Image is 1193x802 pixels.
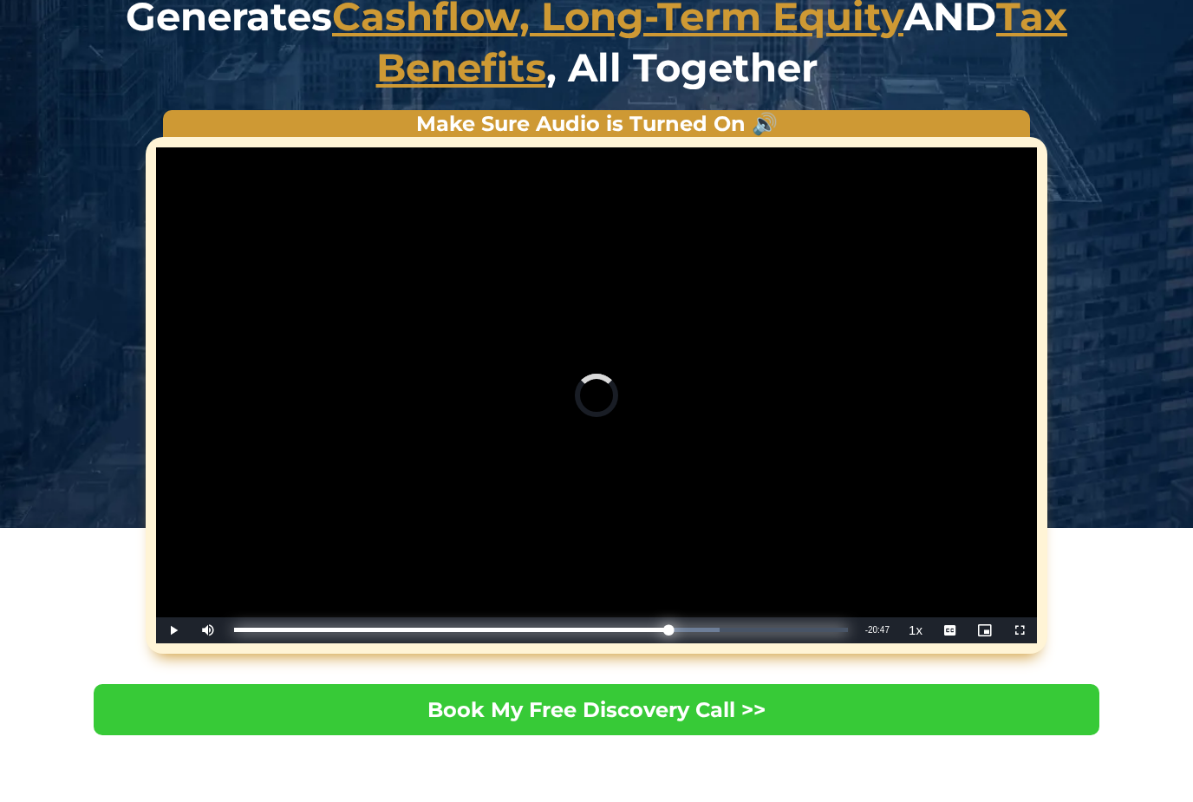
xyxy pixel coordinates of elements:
span: Book My Free Discovery Call >> [427,697,766,722]
button: Captions [933,617,968,643]
div: Progress Bar [234,628,848,632]
span: - [865,625,868,635]
button: Picture-in-Picture [968,617,1002,643]
strong: Make Sure Audio is Turned On 🔊 [416,111,778,136]
a: Book My Free Discovery Call >> [94,684,1099,735]
button: Playback Rate [898,617,933,643]
button: Mute [191,617,225,643]
button: Play [156,617,191,643]
div: Video Player [156,147,1037,643]
span: 20:47 [868,625,890,635]
button: Fullscreen [1002,617,1037,643]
